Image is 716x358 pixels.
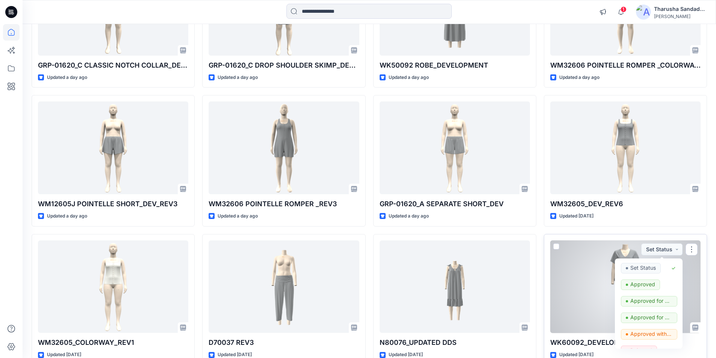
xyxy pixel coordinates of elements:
a: WM32605_COLORWAY_REV1 [38,240,188,333]
p: GRP-01620_A SEPARATE SHORT_DEV [380,199,530,209]
p: Approved [630,279,655,289]
p: Updated a day ago [218,74,258,82]
p: WK50092 ROBE_DEVELOPMENT [380,60,530,71]
p: Updated a day ago [47,74,87,82]
span: 1 [621,6,627,12]
a: N80076_UPDATED DDS [380,240,530,333]
p: WM32605_DEV_REV6 [550,199,701,209]
a: WM32606 POINTELLE ROMPER _REV3 [209,101,359,194]
p: WM32606 POINTELLE ROMPER _COLORWAY_REV3 [550,60,701,71]
p: Updated [DATE] [559,212,593,220]
p: Rejected [630,346,652,355]
p: N80076_UPDATED DDS [380,337,530,348]
p: WM12605J POINTELLE SHORT_DEV_REV3 [38,199,188,209]
p: Approved for Production [630,296,672,306]
div: Tharusha Sandadeepa [654,5,707,14]
img: avatar [636,5,651,20]
p: Updated a day ago [389,212,429,220]
div: [PERSON_NAME] [654,14,707,19]
p: WK60092_DEVELOPMENT [550,337,701,348]
p: Approved with corrections [630,329,672,339]
a: WM12605J POINTELLE SHORT_DEV_REV3 [38,101,188,194]
p: Set Status [630,263,656,273]
a: WM32605_DEV_REV6 [550,101,701,194]
p: Updated a day ago [218,212,258,220]
p: Updated a day ago [389,74,429,82]
p: GRP-01620_C CLASSIC NOTCH COLLAR_DEVELOPMENT [38,60,188,71]
p: Approved for Presentation [630,313,672,322]
p: WM32606 POINTELLE ROMPER _REV3 [209,199,359,209]
p: D70037 REV3 [209,337,359,348]
p: WM32605_COLORWAY_REV1 [38,337,188,348]
p: Updated a day ago [559,74,599,82]
a: D70037 REV3 [209,240,359,333]
p: Updated a day ago [47,212,87,220]
p: GRP-01620_C DROP SHOULDER SKIMP_DEVELOPMENT [209,60,359,71]
a: WK60092_DEVELOPMENT [550,240,701,333]
a: GRP-01620_A SEPARATE SHORT_DEV [380,101,530,194]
